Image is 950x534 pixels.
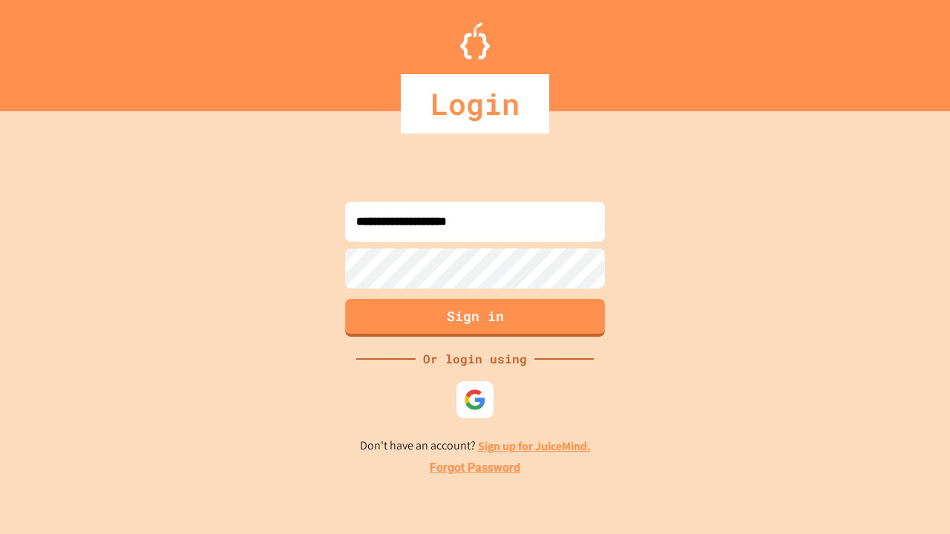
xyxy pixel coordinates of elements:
img: Logo.svg [460,22,490,59]
div: Login [401,74,549,133]
p: Don't have an account? [360,437,591,455]
div: Or login using [416,350,534,368]
img: google-icon.svg [464,389,486,411]
button: Sign in [345,299,605,337]
a: Sign up for JuiceMind. [478,438,591,454]
a: Forgot Password [430,459,520,477]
